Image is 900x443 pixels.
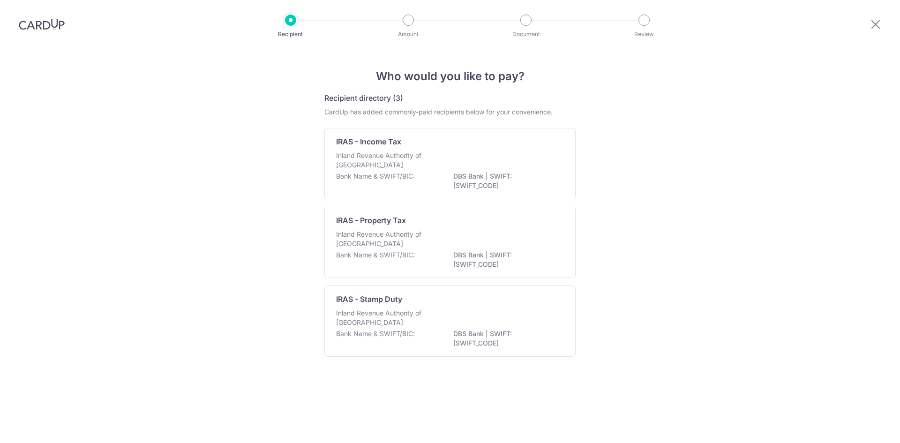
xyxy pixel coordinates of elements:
p: DBS Bank | SWIFT: [SWIFT_CODE] [453,172,558,190]
iframe: Opens a widget where you can find more information [840,415,891,438]
p: Document [491,30,561,39]
p: DBS Bank | SWIFT: [SWIFT_CODE] [453,250,558,269]
p: Review [609,30,679,39]
p: Bank Name & SWIFT/BIC: [336,172,415,181]
img: CardUp [19,19,65,30]
p: Bank Name & SWIFT/BIC: [336,250,415,260]
p: IRAS - Stamp Duty [336,293,402,305]
p: Inland Revenue Authority of [GEOGRAPHIC_DATA] [336,308,435,327]
h4: Who would you like to pay? [324,68,576,85]
p: Inland Revenue Authority of [GEOGRAPHIC_DATA] [336,230,435,248]
p: Amount [374,30,443,39]
p: IRAS - Property Tax [336,215,406,226]
p: Inland Revenue Authority of [GEOGRAPHIC_DATA] [336,151,435,170]
p: Bank Name & SWIFT/BIC: [336,329,415,338]
p: DBS Bank | SWIFT: [SWIFT_CODE] [453,329,558,348]
div: CardUp has added commonly-paid recipients below for your convenience. [324,107,576,117]
p: Recipient [256,30,325,39]
p: IRAS - Income Tax [336,136,401,147]
h5: Recipient directory (3) [324,92,403,104]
